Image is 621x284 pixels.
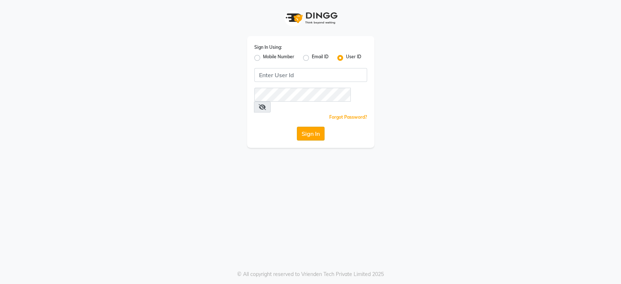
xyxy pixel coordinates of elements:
[254,68,367,82] input: Username
[312,54,329,62] label: Email ID
[329,114,367,120] a: Forgot Password?
[254,88,351,102] input: Username
[346,54,361,62] label: User ID
[263,54,294,62] label: Mobile Number
[254,44,282,51] label: Sign In Using:
[282,7,340,29] img: logo1.svg
[297,127,325,141] button: Sign In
